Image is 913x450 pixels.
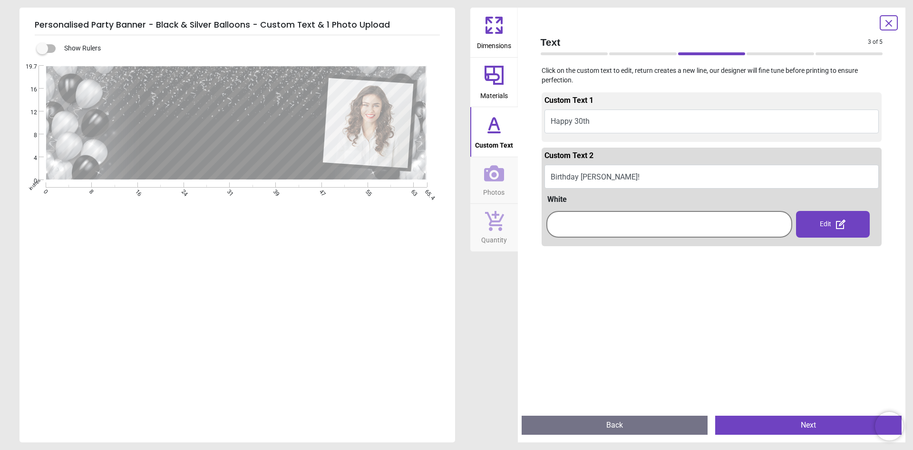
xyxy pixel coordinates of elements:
[470,58,518,107] button: Materials
[533,66,891,85] p: Click on the custom text to edit, return creates a new line, our designer will fine tune before p...
[481,231,507,245] span: Quantity
[544,110,879,133] button: Happy 30th
[19,154,37,162] span: 4
[483,183,505,198] span: Photos
[475,136,513,150] span: Custom Text
[868,38,883,46] span: 3 of 5
[470,107,518,157] button: Custom Text
[19,177,37,185] span: 0
[477,37,511,51] span: Dimensions
[480,87,508,101] span: Materials
[522,416,708,435] button: Back
[796,211,870,238] div: Edit
[19,131,37,140] span: 8
[544,151,593,160] span: Custom Text 2
[541,35,868,49] span: Text
[470,8,518,57] button: Dimensions
[715,416,902,435] button: Next
[35,15,440,35] h5: Personalised Party Banner - Black & Silver Balloons - Custom Text & 1 Photo Upload
[19,63,37,71] span: 19.7
[544,96,593,105] span: Custom Text 1
[547,194,879,205] div: White
[544,165,879,189] button: Birthday [PERSON_NAME]!
[875,412,903,440] iframe: Brevo live chat
[19,109,37,117] span: 12
[19,86,37,94] span: 16
[42,43,455,54] div: Show Rulers
[470,204,518,251] button: Quantity
[470,157,518,204] button: Photos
